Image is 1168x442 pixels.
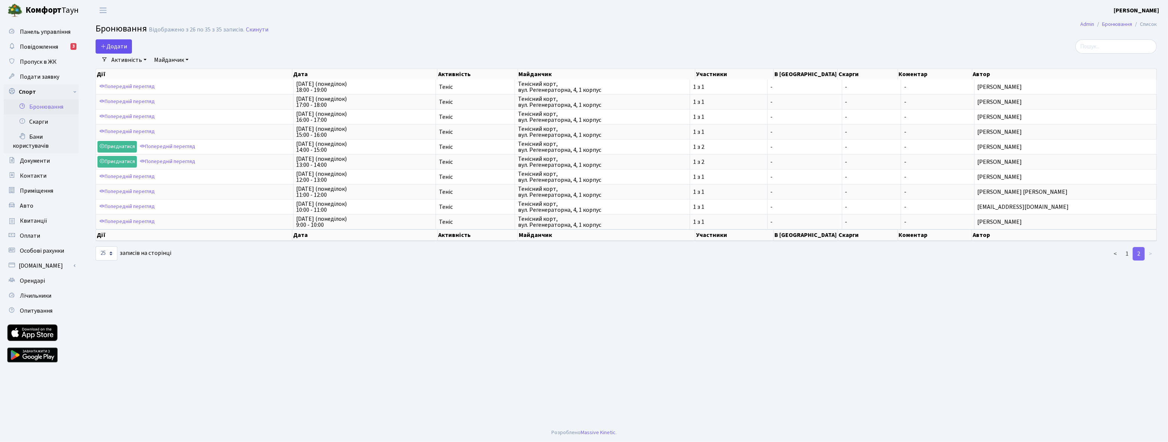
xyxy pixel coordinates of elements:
a: Орендарі [4,273,79,288]
span: - [771,99,839,105]
select: записів на сторінці [96,246,117,261]
a: Авто [4,198,79,213]
span: [PERSON_NAME] [PERSON_NAME] [978,189,1153,195]
a: Бани користувачів [4,129,79,153]
a: [PERSON_NAME] [1114,6,1159,15]
span: - [904,143,906,151]
a: Попередній перегляд [97,81,157,93]
span: 1 з 1 [693,189,764,195]
span: - [904,188,906,196]
th: Коментар [898,229,972,241]
span: [DATE] (понеділок) 12:00 - 13:00 [296,171,433,183]
input: Пошук... [1075,39,1157,54]
span: - [845,204,898,210]
span: [DATE] (понеділок) 18:00 - 19:00 [296,81,433,93]
span: - [771,159,839,165]
span: Теніс [439,114,512,120]
a: Приєднатися [97,156,137,168]
span: Панель управління [20,28,70,36]
a: Попередній перегляд [97,96,157,108]
span: Приміщення [20,187,53,195]
span: Квитанції [20,217,47,225]
a: Документи [4,153,79,168]
a: Попередній перегляд [97,201,157,213]
button: Переключити навігацію [94,4,112,16]
a: Квитанції [4,213,79,228]
th: В [GEOGRAPHIC_DATA] [774,229,838,241]
th: В [GEOGRAPHIC_DATA] [774,69,838,79]
span: Повідомлення [20,43,58,51]
span: Тенісний корт, вул. Регенераторна, 4, 1 корпус [518,126,687,138]
a: Admin [1080,20,1094,28]
a: Скинути [246,26,268,33]
span: Теніс [439,144,512,150]
a: Попередній перегляд [97,111,157,123]
span: Авто [20,202,33,210]
th: Автор [972,229,1157,241]
div: 3 [70,43,76,50]
a: Скарги [4,114,79,129]
a: 1 [1121,247,1133,261]
span: [DATE] (понеділок) 9:00 - 10:00 [296,216,433,228]
th: Активність [438,229,518,241]
span: Тенісний корт, вул. Регенераторна, 4, 1 корпус [518,171,687,183]
th: Автор [972,69,1157,79]
span: [DATE] (понеділок) 11:00 - 12:00 [296,186,433,198]
span: [DATE] (понеділок) 15:00 - 16:00 [296,126,433,138]
span: Тенісний корт, вул. Регенераторна, 4, 1 корпус [518,96,687,108]
div: Відображено з 26 по 35 з 35 записів. [149,26,244,33]
span: - [771,174,839,180]
span: - [845,159,898,165]
span: Орендарі [20,277,45,285]
label: записів на сторінці [96,246,171,261]
a: Попередній перегляд [97,216,157,228]
span: [PERSON_NAME] [978,174,1153,180]
a: [DOMAIN_NAME] [4,258,79,273]
span: - [904,83,906,91]
a: Попередній перегляд [97,126,157,138]
th: Коментар [898,69,972,79]
a: Бронювання [4,99,79,114]
span: [PERSON_NAME] [978,219,1153,225]
span: - [771,204,839,210]
a: Приєднатися [97,141,137,153]
a: Попередній перегляд [97,186,157,198]
span: Теніс [439,219,512,225]
a: Опитування [4,303,79,318]
span: Тенісний корт, вул. Регенераторна, 4, 1 корпус [518,156,687,168]
span: - [845,174,898,180]
span: Бронювання [96,22,147,35]
span: 1 з 1 [693,204,764,210]
span: - [845,129,898,135]
a: Активність [108,54,150,66]
a: Контакти [4,168,79,183]
a: < [1109,247,1122,261]
th: Участники [695,69,774,79]
span: [PERSON_NAME] [978,144,1153,150]
span: [DATE] (понеділок) 14:00 - 15:00 [296,141,433,153]
span: 1 з 1 [693,219,764,225]
span: [DATE] (понеділок) 17:00 - 18:00 [296,96,433,108]
th: Дата [292,229,437,241]
span: 1 з 1 [693,114,764,120]
span: - [845,84,898,90]
b: Комфорт [25,4,61,16]
span: - [904,173,906,181]
span: - [845,144,898,150]
span: - [904,128,906,136]
span: 1 з 2 [693,159,764,165]
a: Майданчик [151,54,192,66]
span: [PERSON_NAME] [978,159,1153,165]
span: - [771,129,839,135]
li: Список [1132,20,1157,28]
a: Панель управління [4,24,79,39]
span: Тенісний корт, вул. Регенераторна, 4, 1 корпус [518,81,687,93]
span: Особові рахунки [20,247,64,255]
span: Лічильники [20,292,51,300]
span: [DATE] (понеділок) 10:00 - 11:00 [296,201,433,213]
th: Майданчик [518,69,695,79]
span: Подати заявку [20,73,59,81]
span: Теніс [439,204,512,210]
span: [DATE] (понеділок) 13:00 - 14:00 [296,156,433,168]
